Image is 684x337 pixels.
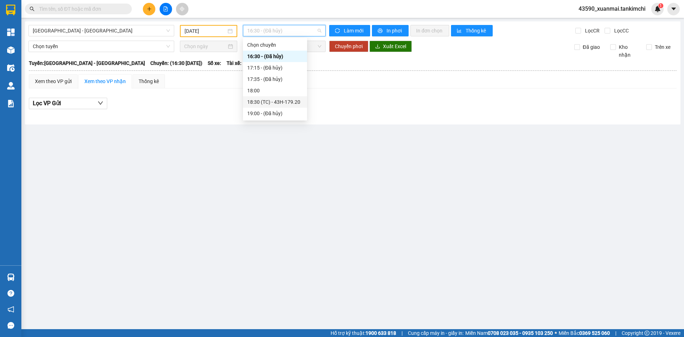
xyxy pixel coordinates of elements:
span: Đã giao [580,43,603,51]
span: Số xe: [208,59,221,67]
strong: 1900 633 818 [366,330,396,336]
input: Tìm tên, số ĐT hoặc mã đơn [39,5,123,13]
div: 17:15 - (Đã hủy) [247,64,303,72]
button: aim [176,3,188,15]
input: 13/09/2025 [185,27,226,35]
span: question-circle [7,290,14,297]
img: solution-icon [7,100,15,107]
span: Kho nhận [616,43,641,59]
span: ⚪️ [555,332,557,335]
button: bar-chartThống kê [451,25,493,36]
img: dashboard-icon [7,29,15,36]
span: sync [335,28,341,34]
button: Chuyển phơi [329,41,368,52]
span: Miền Nam [465,329,553,337]
span: Trên xe [652,43,673,51]
button: downloadXuất Excel [369,41,412,52]
div: 18:30 (TC) - 43H-179.20 [247,98,303,106]
span: 1 [659,3,662,8]
sup: 1 [658,3,663,8]
span: Miền Bắc [559,329,610,337]
span: Thống kê [466,27,487,35]
div: Thống kê [139,77,159,85]
img: warehouse-icon [7,274,15,281]
span: caret-down [670,6,677,12]
div: 17:35 - (Đã hủy) [247,75,303,83]
img: icon-new-feature [654,6,661,12]
button: In đơn chọn [410,25,449,36]
button: Lọc VP Gửi [29,98,107,109]
div: Xem theo VP gửi [35,77,72,85]
img: logo-vxr [6,5,15,15]
span: In phơi [387,27,403,35]
span: Chọn tuyến [33,41,170,52]
strong: 0708 023 035 - 0935 103 250 [488,330,553,336]
span: Tài xế: [227,59,242,67]
span: message [7,322,14,329]
span: Cung cấp máy in - giấy in: [408,329,463,337]
b: Tuyến: [GEOGRAPHIC_DATA] - [GEOGRAPHIC_DATA] [29,60,145,66]
span: notification [7,306,14,313]
div: Xem theo VP nhận [84,77,126,85]
span: bar-chart [457,28,463,34]
input: Chọn ngày [184,42,227,50]
span: aim [180,6,185,11]
span: | [401,329,403,337]
span: Lọc CR [582,27,601,35]
span: search [30,6,35,11]
span: file-add [163,6,168,11]
span: copyright [644,331,649,336]
span: printer [378,28,384,34]
img: warehouse-icon [7,82,15,90]
button: file-add [160,3,172,15]
span: 16:30 - (Đã hủy) [247,25,321,36]
span: plus [147,6,152,11]
button: printerIn phơi [372,25,409,36]
span: Lọc CC [611,27,630,35]
div: 16:30 - (Đã hủy) [247,52,303,60]
div: 18:00 [247,87,303,95]
strong: 0369 525 060 [579,330,610,336]
button: syncLàm mới [329,25,370,36]
span: Làm mới [344,27,364,35]
button: plus [143,3,155,15]
div: Chọn chuyến [243,39,307,51]
button: caret-down [667,3,680,15]
span: Đà Nẵng - Đà Lạt [33,25,170,36]
span: Chuyến: (16:30 [DATE]) [150,59,202,67]
span: Hỗ trợ kỹ thuật: [331,329,396,337]
span: 43590_xuanmai.tankimchi [573,4,651,13]
span: Lọc VP Gửi [33,99,61,108]
span: | [615,329,616,337]
div: 19:00 - (Đã hủy) [247,109,303,117]
img: warehouse-icon [7,64,15,72]
span: down [98,100,103,106]
img: warehouse-icon [7,46,15,54]
div: Chọn chuyến [247,41,303,49]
